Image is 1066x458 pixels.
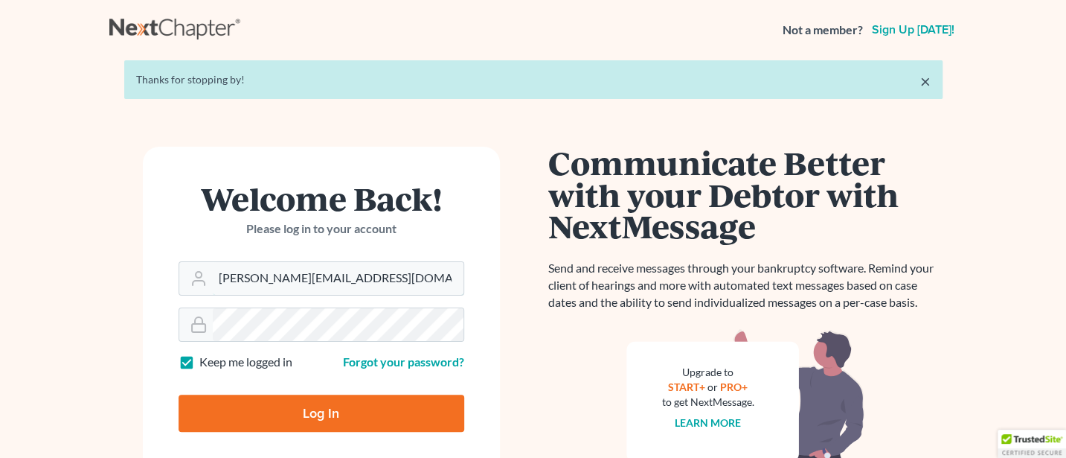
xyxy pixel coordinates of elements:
[199,354,292,371] label: Keep me logged in
[920,72,931,90] a: ×
[548,260,943,311] p: Send and receive messages through your bankruptcy software. Remind your client of hearings and mo...
[707,381,718,393] span: or
[998,430,1066,458] div: TrustedSite Certified
[548,147,943,242] h1: Communicate Better with your Debtor with NextMessage
[343,354,464,369] a: Forgot your password?
[662,395,754,410] div: to get NextMessage.
[675,416,741,429] a: Learn more
[213,262,463,295] input: Email Address
[179,182,464,214] h1: Welcome Back!
[869,24,957,36] a: Sign up [DATE]!
[179,395,464,432] input: Log In
[668,381,705,393] a: START+
[179,220,464,238] p: Please log in to your account
[136,72,931,87] div: Thanks for stopping by!
[720,381,748,393] a: PRO+
[783,22,863,39] strong: Not a member?
[662,365,754,380] div: Upgrade to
